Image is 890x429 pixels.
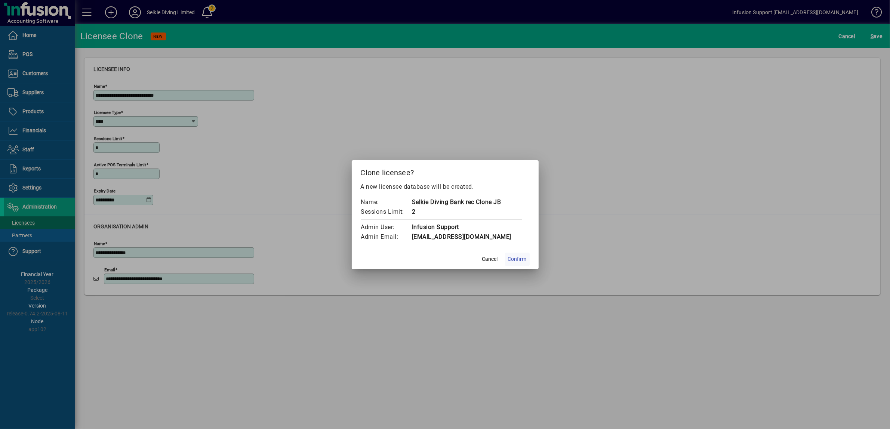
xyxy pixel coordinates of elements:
[352,160,539,182] h2: Clone licensee?
[361,232,412,242] td: Admin Email:
[482,255,498,263] span: Cancel
[505,253,530,266] button: Confirm
[412,208,416,215] span: 2
[478,253,502,266] button: Cancel
[412,232,530,242] td: [EMAIL_ADDRESS][DOMAIN_NAME]
[361,207,412,217] td: Sessions Limit:
[412,197,530,207] td: Selkie Diving Bank rec Clone JB
[508,255,527,263] span: Confirm
[361,182,530,191] p: A new licensee database will be created.
[412,222,530,232] td: Infusion Support
[361,197,412,207] td: Name:
[361,222,412,232] td: Admin User:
